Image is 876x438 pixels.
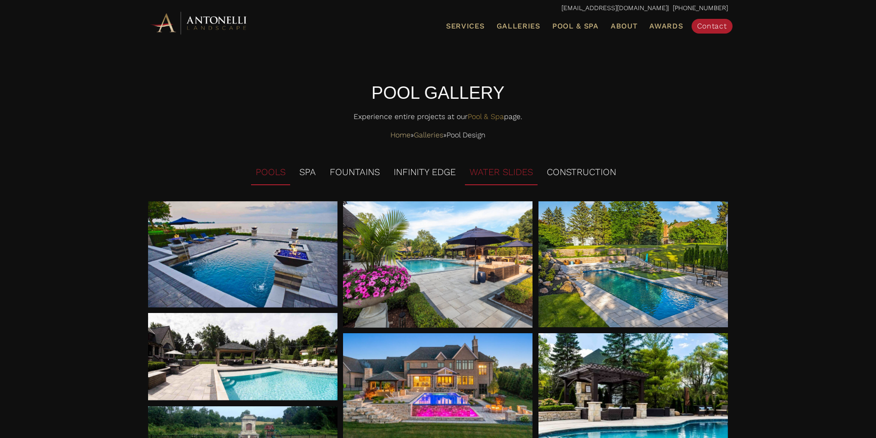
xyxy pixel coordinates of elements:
[390,128,486,142] span: » »
[325,160,384,185] li: FOUNTAINS
[692,19,733,34] a: Contact
[468,112,504,121] a: Pool & Spa
[295,160,321,185] li: SPA
[611,23,638,30] span: About
[149,10,250,35] img: Antonelli Horizontal Logo
[149,128,728,142] nav: Breadcrumbs
[149,81,728,105] h5: POOL GALLERY
[414,128,443,142] a: Galleries
[389,160,460,185] li: INFINITY EDGE
[646,20,687,32] a: Awards
[447,128,486,142] span: Pool Design
[552,22,599,30] span: Pool & Spa
[542,160,621,185] li: CONSTRUCTION
[497,22,540,30] span: Galleries
[561,4,668,11] a: [EMAIL_ADDRESS][DOMAIN_NAME]
[149,110,728,128] p: Experience entire projects at our page.
[149,2,728,14] p: | [PHONE_NUMBER]
[446,23,485,30] span: Services
[465,160,538,185] li: WATER SLIDES
[649,22,683,30] span: Awards
[390,128,411,142] a: Home
[493,20,544,32] a: Galleries
[607,20,641,32] a: About
[251,160,290,185] li: POOLS
[442,20,488,32] a: Services
[549,20,602,32] a: Pool & Spa
[697,22,727,30] span: Contact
